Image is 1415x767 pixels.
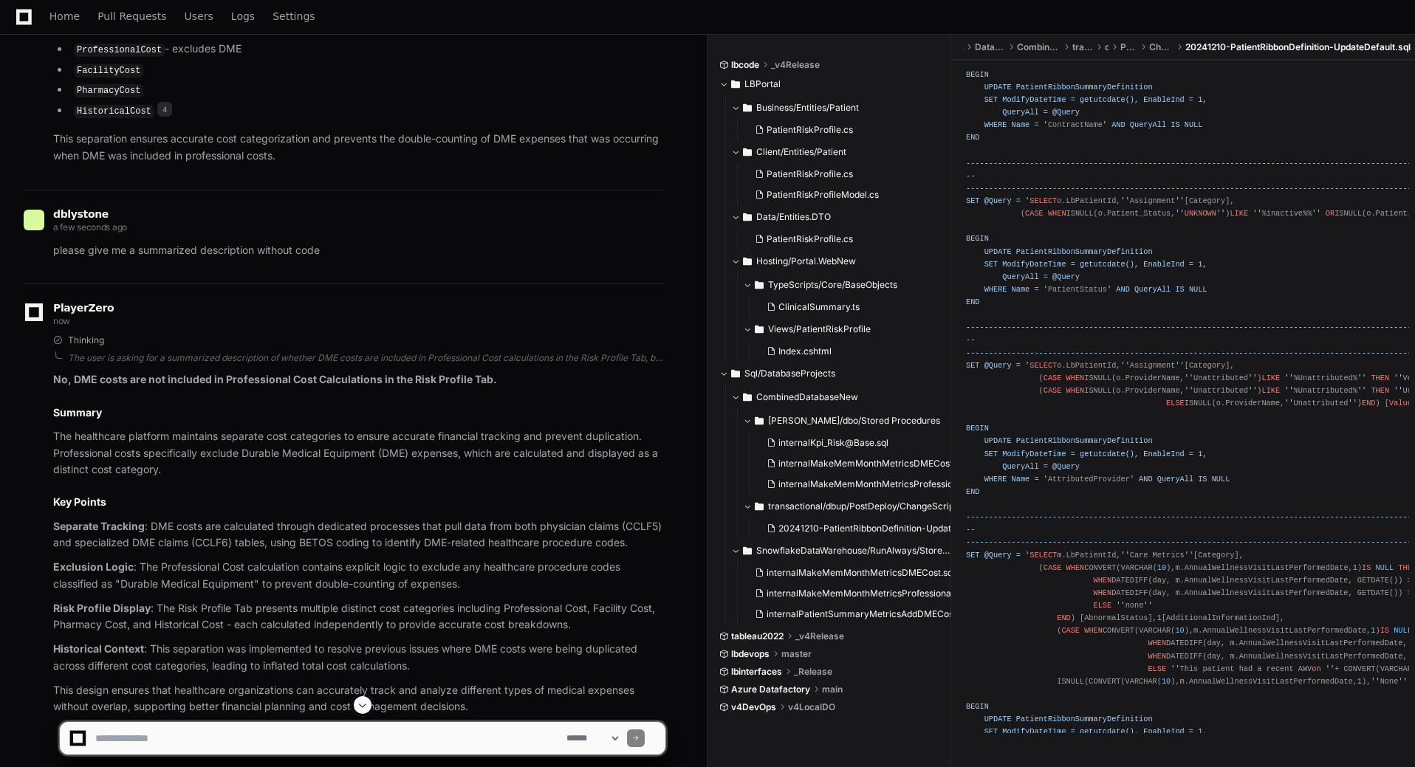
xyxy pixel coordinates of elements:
[1371,626,1375,635] span: 1
[755,412,764,430] svg: Directory
[749,229,931,250] button: PatientRiskProfile.cs
[1157,563,1166,572] span: 10
[749,120,931,140] button: PatientRiskProfile.cs
[731,539,952,563] button: SnowflakeDataWarehouse/RunAlways/StoredProcedures
[761,518,967,539] button: 20241210-PatientRibbonDefinition-UpdateDefault.sql
[68,352,665,364] div: The user is asking for a summarized description of whether DME costs are included in Professional...
[1362,563,1371,572] span: IS
[1284,374,1293,382] span: ''
[1066,386,1085,395] span: WHEN
[778,523,1001,534] span: 20241210-PatientRibbonDefinition-UpdateDefault.sql
[719,362,940,385] button: Sql/DatabaseProjects
[53,495,665,509] h2: Key Points
[756,255,856,267] span: Hosting/Portal.WebNew
[1094,601,1112,610] span: ELSE
[1072,41,1093,53] span: transactional
[74,44,165,57] code: ProfessionalCost
[1044,563,1062,572] span: CASE
[1175,361,1184,370] span: ''
[1094,588,1112,597] span: WHEN
[767,608,970,620] span: internalPatientSummaryMetricsAddDMECost.sql
[743,388,752,406] svg: Directory
[53,642,144,655] strong: Historical Context
[53,518,665,552] p: : DME costs are calculated through dedicated processes that pull data from both physician claims ...
[1029,361,1057,370] span: SELECT
[768,415,940,427] span: [PERSON_NAME]/dbo/Stored Procedures
[749,164,931,185] button: PatientRiskProfile.cs
[1148,639,1166,647] span: WHEN
[1230,209,1248,218] span: LIKE
[1044,386,1062,395] span: CASE
[731,250,940,273] button: Hosting/Portal.WebNew
[744,78,781,90] span: LBPortal
[1148,664,1166,673] span: ELSE
[778,458,967,470] span: internalMakeMemMonthMetricsDMECost.sql
[1371,374,1389,382] span: THEN
[719,72,940,96] button: LBPortal
[1066,374,1085,382] span: WHEN
[1143,601,1152,610] span: ''
[743,317,940,341] button: Views/PatientRiskProfile
[68,334,104,346] span: Thinking
[1357,374,1366,382] span: ''
[731,140,940,164] button: Client/Entities/Patient
[731,648,770,660] span: lbdevops
[1025,209,1044,218] span: CASE
[761,453,967,474] button: internalMakeMemMonthMetricsDMECost.sql
[778,478,998,490] span: internalMakeMemMonthMetricsProfessionalCost.sql
[731,75,740,93] svg: Directory
[743,273,940,297] button: TypeScripts/Core/BaseObjects
[1394,374,1402,382] span: ''
[53,428,665,478] p: The healthcare platform maintains separate cost categories to ensure accurate financial tracking ...
[767,567,955,579] span: internalMakeMemMonthMetricsDMECost.sql
[1185,551,1193,560] span: ''
[755,276,764,294] svg: Directory
[1094,576,1112,585] span: WHEN
[767,124,853,136] span: PatientRiskProfile.cs
[731,630,784,642] span: tableau2022
[1371,677,1380,686] span: ''
[1185,209,1216,218] span: UNKNOWN
[778,301,860,313] span: ClinicalSummary.ts
[1284,399,1293,407] span: ''
[1262,374,1281,382] span: LIKE
[822,684,843,695] span: main
[743,409,964,433] button: [PERSON_NAME]/dbo/Stored Procedures
[781,648,812,660] span: master
[53,520,145,532] strong: Separate Tracking
[273,12,315,21] span: Settings
[1326,664,1335,673] span: ''
[1262,386,1281,395] span: LIKE
[1120,196,1129,205] span: ''
[975,41,1005,53] span: DatabaseProjects
[755,498,764,515] svg: Directory
[731,59,759,71] span: lbcode
[767,168,853,180] span: PatientRiskProfile.cs
[743,252,752,270] svg: Directory
[1017,41,1060,53] span: CombinedDatabaseNew
[778,437,888,449] span: internalKpi_Risk@Base.sql
[1312,664,1320,673] span: on
[1175,196,1184,205] span: ''
[1284,386,1293,395] span: ''
[53,602,151,614] strong: Risk Profile Display
[768,501,962,512] span: transactional/dbup/PostDeploy/ChangeScripts
[53,208,109,220] span: dblystone
[1066,563,1085,572] span: WHEN
[74,105,154,118] code: HistoricalCost
[767,233,853,245] span: PatientRiskProfile.cs
[778,345,832,357] span: Index.cshtml
[1029,196,1057,205] span: SELECT
[1175,626,1184,635] span: 10
[767,189,879,201] span: PatientRiskProfileModel.cs
[1185,41,1411,53] span: 20241210-PatientRibbonDefinition-UpdateDefault.sql
[1389,399,1412,407] span: Value
[731,365,740,382] svg: Directory
[756,391,858,403] span: CombinedDatabaseNew
[749,583,955,604] button: internalMakeMemMonthMetricsProfessionalCost.sql
[768,279,897,291] span: TypeScripts/Core/BaseObjects
[1380,626,1389,635] span: IS
[1185,374,1193,382] span: ''
[1061,626,1080,635] span: CASE
[731,96,940,120] button: Business/Entities/Patient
